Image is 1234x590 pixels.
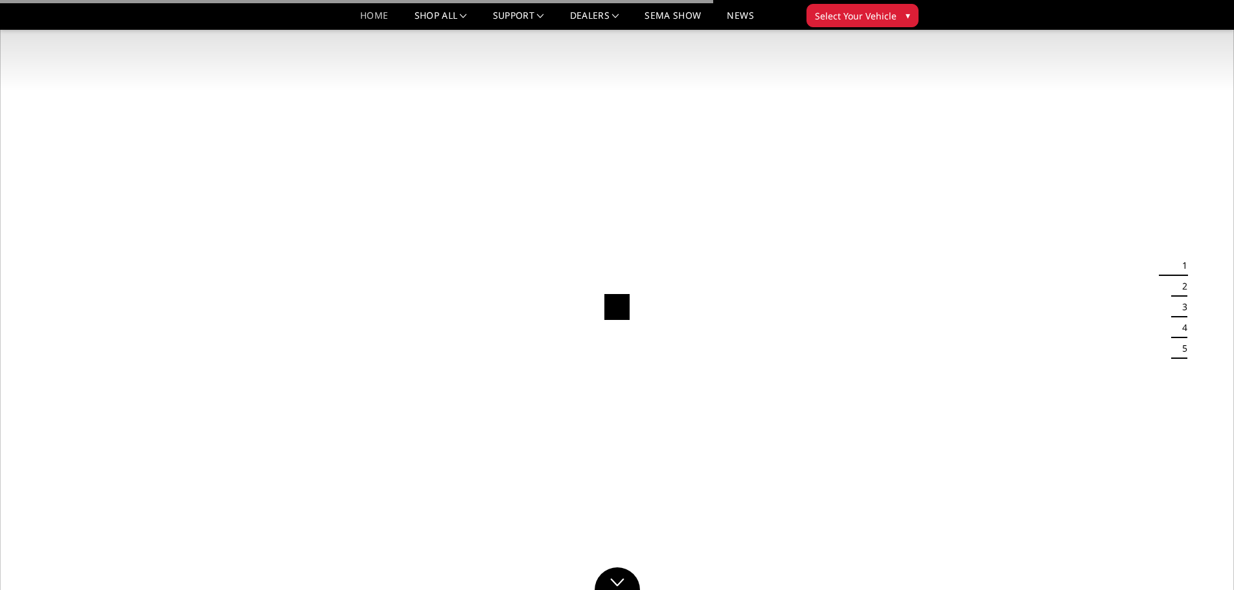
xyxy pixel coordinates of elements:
button: Select Your Vehicle [806,4,919,27]
button: 1 of 5 [1174,255,1187,276]
a: Dealers [570,11,619,30]
a: Click to Down [595,567,640,590]
button: 2 of 5 [1174,276,1187,297]
button: 5 of 5 [1174,338,1187,359]
a: Support [493,11,544,30]
a: shop all [415,11,467,30]
a: SEMA Show [645,11,701,30]
button: 3 of 5 [1174,297,1187,317]
span: Select Your Vehicle [815,9,897,23]
span: ▾ [906,8,910,22]
a: Home [360,11,388,30]
button: 4 of 5 [1174,317,1187,338]
a: News [727,11,753,30]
